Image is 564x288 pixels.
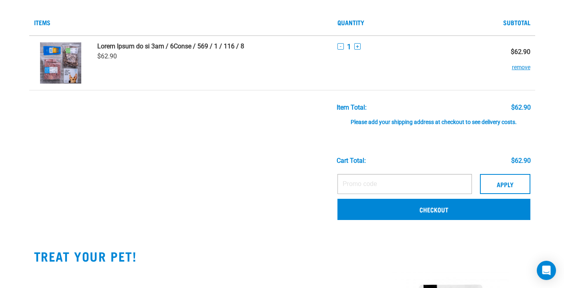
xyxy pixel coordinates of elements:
[484,36,535,90] td: $62.90
[34,249,530,263] h2: TREAT YOUR PET!
[354,43,361,50] button: +
[29,10,333,36] th: Items
[337,111,531,126] div: Please add your shipping address at checkout to see delivery costs.
[337,157,366,164] div: Cart total:
[97,42,328,50] a: Lorem Ipsum do si 3am / 6Conse / 569 / 1 / 116 / 8
[537,261,556,280] div: Open Intercom Messenger
[511,157,531,164] div: $62.90
[97,52,117,60] span: $62.90
[40,42,81,84] img: Get Started Puppy
[337,174,472,194] input: Promo code
[511,104,531,111] div: $62.90
[512,56,530,71] button: remove
[347,42,351,51] span: 1
[484,10,535,36] th: Subtotal
[97,42,244,50] strong: Lorem Ipsum do si 3am / 6Conse / 569 / 1 / 116 / 8
[333,10,484,36] th: Quantity
[480,174,530,194] button: Apply
[337,199,530,220] a: Checkout
[337,43,344,50] button: -
[337,104,367,111] div: Item Total:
